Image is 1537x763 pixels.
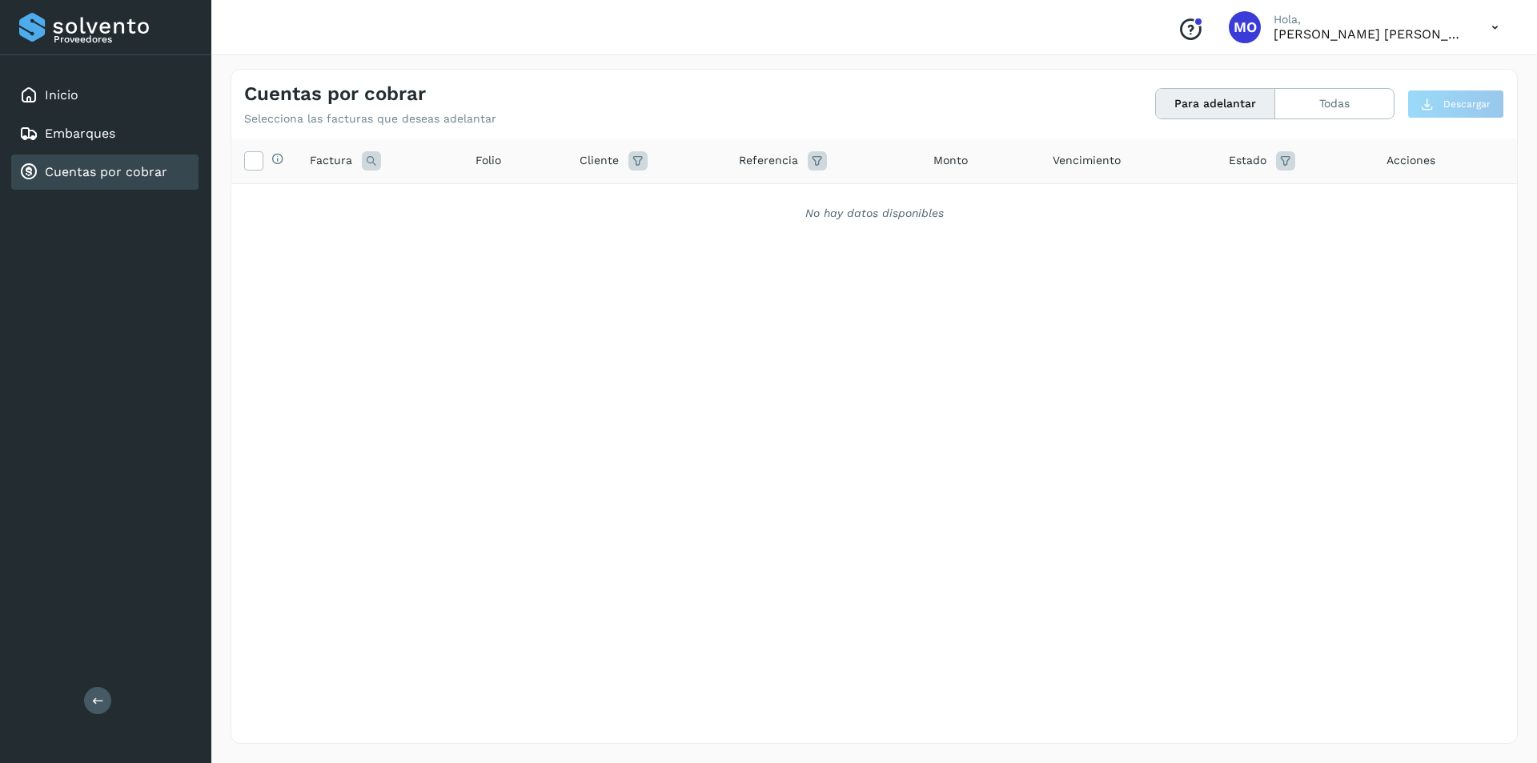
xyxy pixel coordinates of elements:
[1274,26,1466,42] p: Macaria Olvera Camarillo
[11,116,199,151] div: Embarques
[54,34,192,45] p: Proveedores
[1156,89,1275,118] button: Para adelantar
[45,164,167,179] a: Cuentas por cobrar
[1275,89,1394,118] button: Todas
[45,126,115,141] a: Embarques
[1407,90,1504,118] button: Descargar
[476,152,501,169] span: Folio
[933,152,968,169] span: Monto
[244,112,496,126] p: Selecciona las facturas que deseas adelantar
[1387,152,1435,169] span: Acciones
[244,82,426,106] h4: Cuentas por cobrar
[252,205,1496,222] div: No hay datos disponibles
[1053,152,1121,169] span: Vencimiento
[45,87,78,102] a: Inicio
[310,152,352,169] span: Factura
[739,152,798,169] span: Referencia
[1229,152,1266,169] span: Estado
[580,152,619,169] span: Cliente
[1443,97,1491,111] span: Descargar
[11,78,199,113] div: Inicio
[1274,13,1466,26] p: Hola,
[11,155,199,190] div: Cuentas por cobrar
